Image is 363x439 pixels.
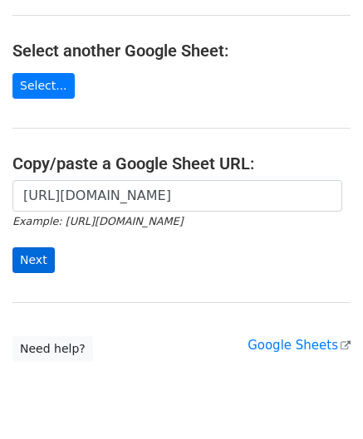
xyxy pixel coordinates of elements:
a: Need help? [12,336,93,362]
a: Google Sheets [248,338,351,353]
h4: Select another Google Sheet: [12,41,351,61]
a: Select... [12,73,75,99]
iframe: Chat Widget [280,359,363,439]
small: Example: [URL][DOMAIN_NAME] [12,215,183,227]
h4: Copy/paste a Google Sheet URL: [12,154,351,173]
input: Paste your Google Sheet URL here [12,180,342,212]
input: Next [12,247,55,273]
